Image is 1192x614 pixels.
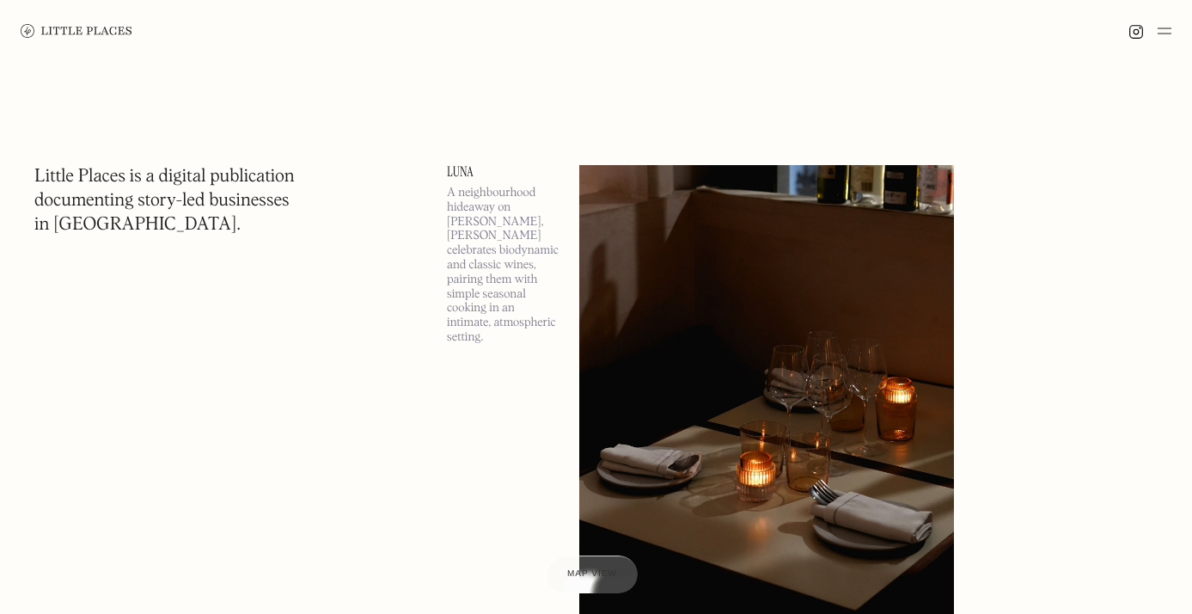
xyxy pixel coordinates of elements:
h1: Little Places is a digital publication documenting story-led businesses in [GEOGRAPHIC_DATA]. [34,165,295,237]
a: Luna [447,165,559,179]
p: A neighbourhood hideaway on [PERSON_NAME], [PERSON_NAME] celebrates biodynamic and classic wines,... [447,186,559,345]
span: Map view [567,569,617,579]
a: Map view [547,556,638,593]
